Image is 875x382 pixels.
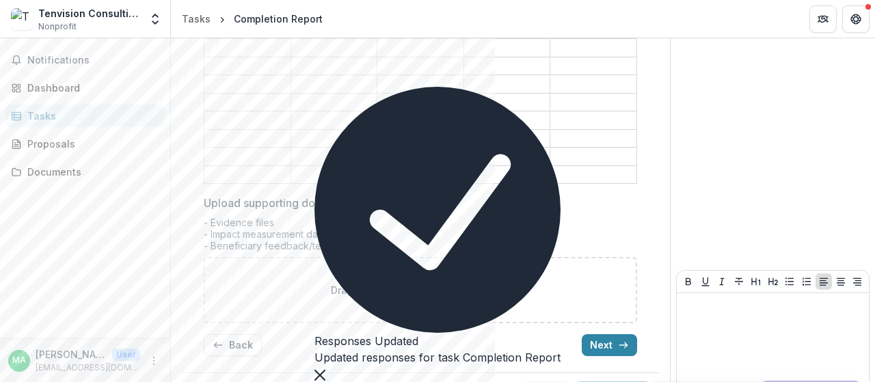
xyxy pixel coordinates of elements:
[27,109,154,123] div: Tasks
[12,356,26,365] div: Mohd Faizal Bin Ayob
[748,273,764,290] button: Heading 1
[5,49,165,71] button: Notifications
[112,349,140,361] p: User
[5,77,165,99] a: Dashboard
[5,161,165,183] a: Documents
[146,5,165,33] button: Open entity switcher
[582,334,637,356] button: Next
[204,334,262,356] button: Back
[204,195,362,211] p: Upload supporting documents:
[36,361,140,374] p: [EMAIL_ADDRESS][DOMAIN_NAME]
[27,137,154,151] div: Proposals
[809,5,837,33] button: Partners
[781,273,798,290] button: Bullet List
[146,353,162,369] button: More
[765,273,781,290] button: Heading 2
[438,284,511,296] span: click to browse
[714,273,730,290] button: Italicize
[5,105,165,127] a: Tasks
[234,12,323,26] div: Completion Report
[816,273,832,290] button: Align Left
[38,21,77,33] span: Nonprofit
[731,273,747,290] button: Strike
[27,165,154,179] div: Documents
[11,8,33,30] img: Tenvision Consulting
[331,283,511,297] p: Drag and drop files or
[182,12,211,26] div: Tasks
[27,55,159,66] span: Notifications
[697,273,714,290] button: Underline
[36,347,107,361] p: [PERSON_NAME]
[176,9,328,29] nav: breadcrumb
[833,273,849,290] button: Align Center
[27,81,154,95] div: Dashboard
[680,273,697,290] button: Bold
[38,6,140,21] div: Tenvision Consulting
[842,5,870,33] button: Get Help
[204,217,637,257] div: - Evidence files - Impact measurement data - Beneficiary feedback/testimonials
[176,9,216,29] a: Tasks
[798,273,815,290] button: Ordered List
[849,273,865,290] button: Align Right
[5,133,165,155] a: Proposals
